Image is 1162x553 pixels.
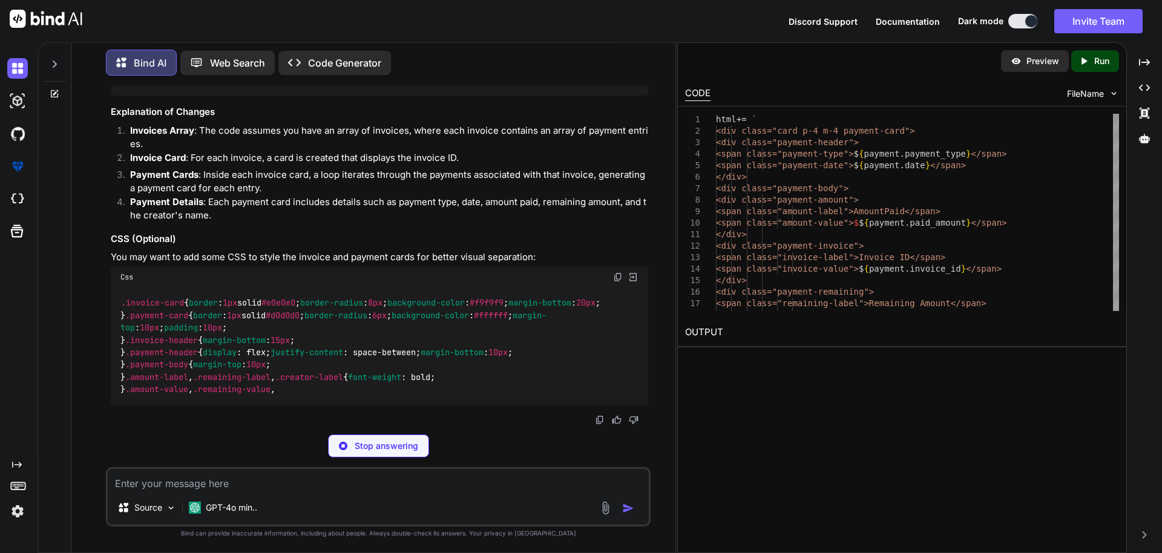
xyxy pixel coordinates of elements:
span: border-radius [304,310,367,321]
div: CODE [685,87,711,101]
span: display [203,347,237,358]
span: </span> [971,218,1006,227]
img: copy [613,272,623,282]
div: 14 [685,263,700,275]
span: </span> [930,160,966,170]
img: icon [622,502,634,514]
span: remaining_amount [925,310,1006,319]
span: ` [752,114,757,124]
div: 1 [685,114,700,125]
span: . [905,218,910,227]
span: Documentation [876,16,940,27]
span: } [966,149,971,159]
p: Code Generator [308,56,381,70]
img: Bind AI [10,10,82,28]
span: </ [1012,310,1022,319]
span: ining Amount</span> [889,298,986,308]
img: githubDark [7,123,28,144]
span: payment [864,160,899,170]
p: Bind AI [134,56,166,70]
span: margin-top [120,310,547,333]
button: Documentation [876,15,940,28]
span: </div> [716,275,747,285]
span: 15px [271,335,290,345]
span: margin-bottom [421,347,484,358]
span: innerHTML [338,74,382,85]
img: dislike [629,415,638,425]
span: $ [853,160,858,170]
span: .payment-header [125,347,198,358]
span: </span> [966,264,1002,273]
div: 2 [685,125,700,137]
div: 17 [685,298,700,309]
p: Web Search [210,56,265,70]
span: 10px [140,322,159,333]
span: border [189,298,218,309]
strong: Payment Details [130,196,203,208]
p: Source [134,502,162,514]
span: <div class="payment-header"> [716,137,859,147]
span: 'invoicesContainer' [237,74,329,85]
span: #e0e0e0 [261,298,295,309]
span: $ [853,218,858,227]
span: .creator-label [275,371,343,382]
span: . [899,149,904,159]
span: 20px [576,298,596,309]
span: .invoice-card [121,298,184,309]
p: : The code assumes you have an array of invoices, where each invoice contains an array of payment... [130,124,648,151]
span: payment_type [905,149,966,159]
div: 9 [685,206,700,217]
span: 10px [246,359,266,370]
span: #d0d0d0 [266,310,300,321]
span: <span class="invoice-label">Invoic [716,252,890,262]
span: paid_amount [910,218,966,227]
span: #f9f9f9 [470,298,504,309]
span: $ [874,310,879,319]
span: { [864,218,868,227]
div: 18 [685,309,700,321]
span: $ [859,218,864,227]
strong: Payment Cards [130,169,199,180]
img: darkAi-studio [7,91,28,111]
strong: Invoice Card [130,152,186,163]
span: } [966,218,971,227]
div: 6 [685,171,700,183]
span: padding [164,322,198,333]
span: 6px [372,310,387,321]
span: <span class="amount-value"> [716,218,854,227]
span: Paid</span> [884,206,940,216]
span: margin-bottom [203,335,266,345]
img: premium [7,156,28,177]
span: += [736,114,746,124]
span: invoice_id [910,264,960,273]
p: Stop answering [355,440,418,452]
img: chevron down [1109,88,1119,99]
p: : Each payment card includes details such as payment type, date, amount paid, remaining amount, a... [130,195,648,223]
div: 11 [685,229,700,240]
span: . [920,310,925,319]
span: Css [120,272,133,282]
span: </div> [716,172,747,182]
div: 13 [685,252,700,263]
p: Bind can provide inaccurate information, including about people. Always double-check its answers.... [106,529,651,538]
img: copy [595,415,605,425]
span: Dark mode [958,15,1003,27]
img: darkChat [7,58,28,79]
img: cloudideIcon [7,189,28,209]
span: </div> [716,229,747,239]
img: GPT-4o mini [189,502,201,514]
span: .invoice-header [125,335,198,345]
span: border [193,310,222,321]
p: GPT-4o min.. [206,502,257,514]
span: payment [864,149,899,159]
h3: CSS (Optional) [111,232,648,246]
span: background-color [387,298,465,309]
span: { [864,264,868,273]
span: { [879,310,884,319]
div: 7 [685,183,700,194]
span: html [716,114,737,124]
span: e ID</span> [889,252,945,262]
button: Discord Support [789,15,858,28]
span: <div class="payment-amount"> [716,195,859,205]
span: { [859,160,864,170]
